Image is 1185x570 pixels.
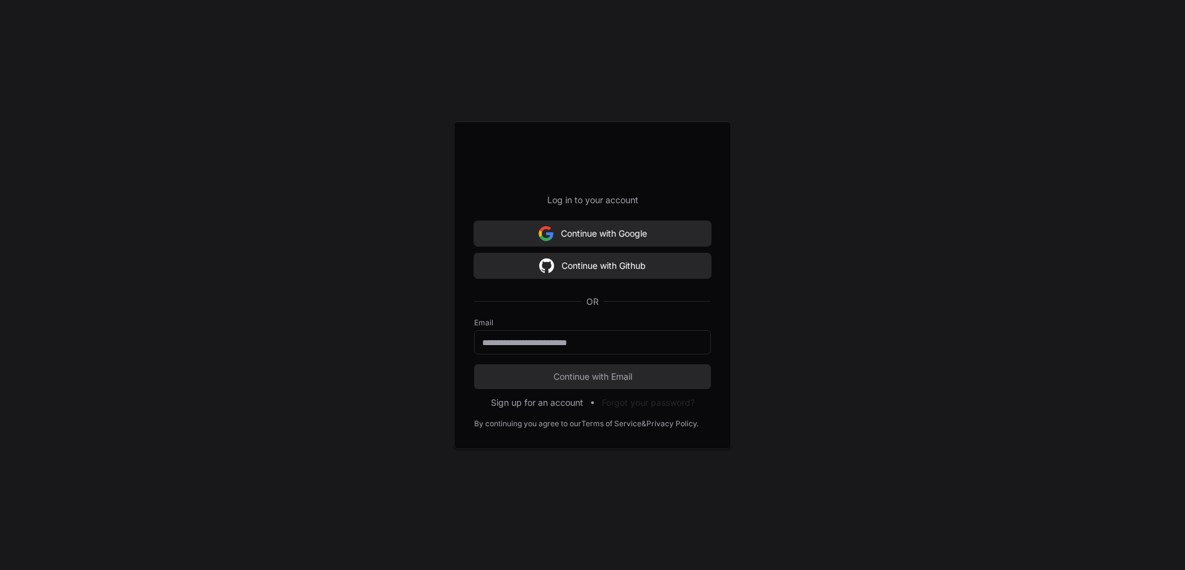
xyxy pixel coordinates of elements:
[474,370,711,383] span: Continue with Email
[602,397,695,409] button: Forgot your password?
[474,318,711,328] label: Email
[646,419,698,429] a: Privacy Policy.
[641,419,646,429] div: &
[491,397,583,409] button: Sign up for an account
[539,253,554,278] img: Sign in with google
[474,221,711,246] button: Continue with Google
[581,419,641,429] a: Terms of Service
[474,253,711,278] button: Continue with Github
[474,419,581,429] div: By continuing you agree to our
[539,221,553,246] img: Sign in with google
[474,194,711,206] p: Log in to your account
[474,364,711,389] button: Continue with Email
[581,296,604,308] span: OR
